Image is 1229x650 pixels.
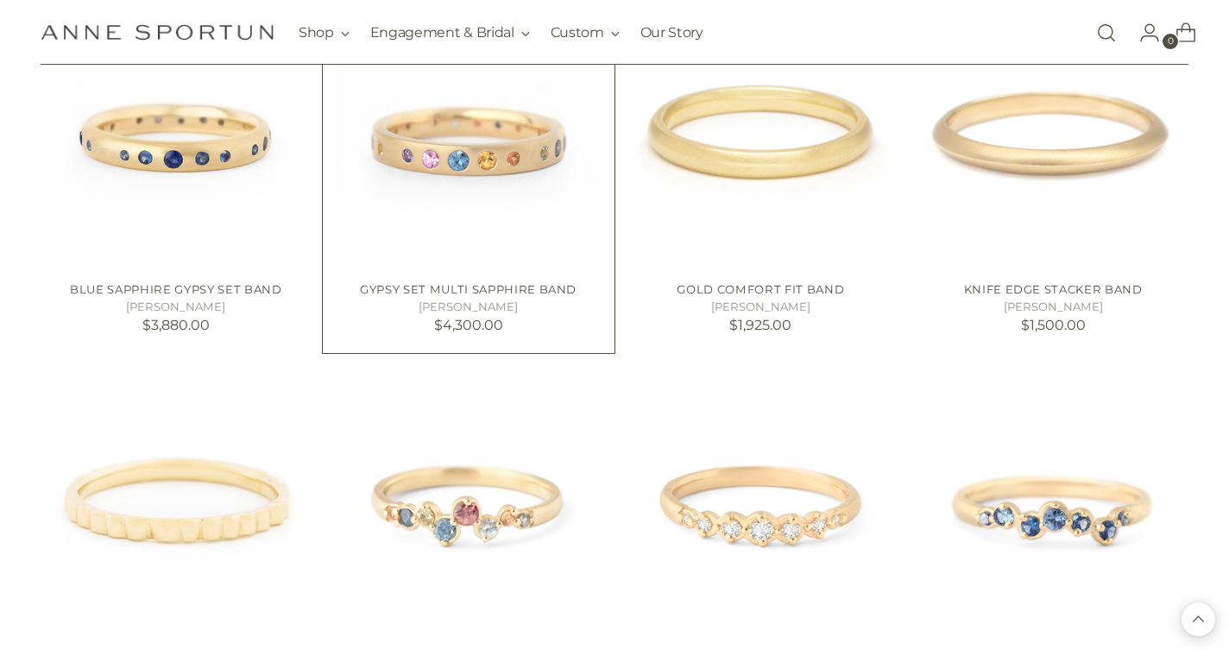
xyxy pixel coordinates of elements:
button: Custom [551,14,620,52]
a: Knife Edge Stacker Band [964,282,1143,296]
a: Open search modal [1089,16,1124,50]
button: Engagement & Bridal [370,14,530,52]
a: Gold Comfort Fit Band [677,282,844,296]
a: Dancing Multi Sapphire Ring [333,363,604,634]
a: Gypsy Set Multi Sapphire Band [360,282,577,296]
button: Shop [299,14,350,52]
img: Diamond Festival Stacking Ring - Anne Sportun Fine Jewellery [626,363,897,634]
img: Multi-Coloured Sapphire Festival Ring - Anne Sportun Fine Jewellery [333,363,604,634]
span: 0 [1163,34,1178,49]
a: Dancing Blue Sapphire Ring [917,363,1188,634]
button: Back to top [1182,603,1215,636]
span: $1,925.00 [729,317,791,333]
span: $4,300.00 [434,317,503,333]
h5: [PERSON_NAME] [333,299,604,316]
h5: [PERSON_NAME] [41,299,312,316]
span: $3,880.00 [142,317,210,333]
a: Open cart modal [1162,16,1196,50]
img: Multi Blue Sapphire Festival Ring - Anne Sportun Fine Jewellery [917,363,1188,634]
a: Slim Polished Textured Band [41,363,312,634]
a: Blue Sapphire Gypsy Set Band [70,282,281,296]
h5: [PERSON_NAME] [626,299,897,316]
a: Go to the account page [1125,16,1160,50]
h5: [PERSON_NAME] [917,299,1188,316]
span: $1,500.00 [1021,317,1086,333]
a: Anne Sportun Fine Jewellery [41,24,274,41]
a: Diamond Festival Stacking Ring [626,363,897,634]
a: Our Story [640,14,703,52]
